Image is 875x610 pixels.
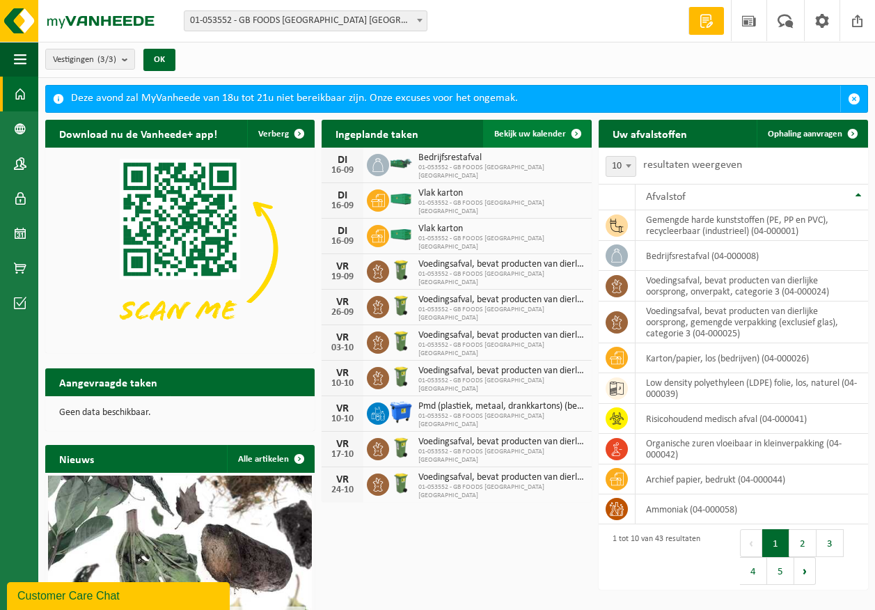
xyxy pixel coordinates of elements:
[389,400,413,424] img: WB-1100-HPE-BE-01
[329,403,356,414] div: VR
[643,159,742,171] label: resultaten weergeven
[45,148,315,350] img: Download de VHEPlus App
[483,120,590,148] a: Bekijk uw kalender
[418,448,584,464] span: 01-053552 - GB FOODS [GEOGRAPHIC_DATA] [GEOGRAPHIC_DATA]
[329,474,356,485] div: VR
[329,261,356,272] div: VR
[636,343,868,373] td: karton/papier, los (bedrijven) (04-000026)
[258,130,289,139] span: Verberg
[45,445,108,472] h2: Nieuws
[389,258,413,282] img: WB-0140-HPE-GN-50
[247,120,313,148] button: Verberg
[767,557,794,585] button: 5
[646,191,686,203] span: Afvalstof
[329,414,356,424] div: 10-10
[329,201,356,211] div: 16-09
[768,130,842,139] span: Ophaling aanvragen
[636,373,868,404] td: low density polyethyleen (LDPE) folie, los, naturel (04-000039)
[740,529,762,557] button: Previous
[53,49,116,70] span: Vestigingen
[606,156,636,177] span: 10
[599,120,701,147] h2: Uw afvalstoffen
[636,241,868,271] td: bedrijfsrestafval (04-000008)
[329,450,356,460] div: 17-10
[389,157,413,170] img: HK-XZ-20-GN-01
[329,439,356,450] div: VR
[45,368,171,396] h2: Aangevraagde taken
[418,235,584,251] span: 01-053552 - GB FOODS [GEOGRAPHIC_DATA] [GEOGRAPHIC_DATA]
[389,365,413,389] img: WB-0140-HPE-GN-50
[636,494,868,524] td: ammoniak (04-000058)
[636,302,868,343] td: voedingsafval, bevat producten van dierlijke oorsprong, gemengde verpakking (exclusief glas), cat...
[389,228,413,241] img: HK-XC-40-GN-00
[418,224,584,235] span: Vlak karton
[636,404,868,434] td: risicohoudend medisch afval (04-000041)
[418,437,584,448] span: Voedingsafval, bevat producten van dierlijke oorsprong, onverpakt, categorie 3
[184,10,427,31] span: 01-053552 - GB FOODS BELGIUM NV - PUURS-SINT-AMANDS
[418,188,584,199] span: Vlak karton
[636,434,868,464] td: organische zuren vloeibaar in kleinverpakking (04-000042)
[418,483,584,500] span: 01-053552 - GB FOODS [GEOGRAPHIC_DATA] [GEOGRAPHIC_DATA]
[606,528,700,586] div: 1 tot 10 van 43 resultaten
[329,308,356,318] div: 26-09
[389,193,413,205] img: HK-XC-40-GN-00
[418,259,584,270] span: Voedingsafval, bevat producten van dierlijke oorsprong, onverpakt, categorie 3
[418,472,584,483] span: Voedingsafval, bevat producten van dierlijke oorsprong, onverpakt, categorie 3
[817,529,844,557] button: 3
[418,270,584,287] span: 01-053552 - GB FOODS [GEOGRAPHIC_DATA] [GEOGRAPHIC_DATA]
[757,120,867,148] a: Ophaling aanvragen
[7,579,232,610] iframe: chat widget
[418,306,584,322] span: 01-053552 - GB FOODS [GEOGRAPHIC_DATA] [GEOGRAPHIC_DATA]
[389,471,413,495] img: WB-0140-HPE-GN-50
[606,157,636,176] span: 10
[227,445,313,473] a: Alle artikelen
[636,271,868,302] td: voedingsafval, bevat producten van dierlijke oorsprong, onverpakt, categorie 3 (04-000024)
[636,464,868,494] td: archief papier, bedrukt (04-000044)
[418,401,584,412] span: Pmd (plastiek, metaal, drankkartons) (bedrijven)
[762,529,789,557] button: 1
[329,332,356,343] div: VR
[418,295,584,306] span: Voedingsafval, bevat producten van dierlijke oorsprong, onverpakt, categorie 3
[329,343,356,353] div: 03-10
[97,55,116,64] count: (3/3)
[184,11,427,31] span: 01-053552 - GB FOODS BELGIUM NV - PUURS-SINT-AMANDS
[794,557,816,585] button: Next
[329,297,356,308] div: VR
[143,49,175,71] button: OK
[389,329,413,353] img: WB-0140-HPE-GN-50
[71,86,840,112] div: Deze avond zal MyVanheede van 18u tot 21u niet bereikbaar zijn. Onze excuses voor het ongemak.
[59,408,301,418] p: Geen data beschikbaar.
[418,366,584,377] span: Voedingsafval, bevat producten van dierlijke oorsprong, onverpakt, categorie 3
[740,557,767,585] button: 4
[389,294,413,318] img: WB-0140-HPE-GN-50
[389,436,413,460] img: WB-0140-HPE-GN-50
[329,379,356,389] div: 10-10
[329,226,356,237] div: DI
[418,152,584,164] span: Bedrijfsrestafval
[329,166,356,175] div: 16-09
[329,485,356,495] div: 24-10
[329,272,356,282] div: 19-09
[418,341,584,358] span: 01-053552 - GB FOODS [GEOGRAPHIC_DATA] [GEOGRAPHIC_DATA]
[322,120,432,147] h2: Ingeplande taken
[45,49,135,70] button: Vestigingen(3/3)
[45,120,231,147] h2: Download nu de Vanheede+ app!
[789,529,817,557] button: 2
[329,237,356,247] div: 16-09
[494,130,566,139] span: Bekijk uw kalender
[418,412,584,429] span: 01-053552 - GB FOODS [GEOGRAPHIC_DATA] [GEOGRAPHIC_DATA]
[418,330,584,341] span: Voedingsafval, bevat producten van dierlijke oorsprong, onverpakt, categorie 3
[636,210,868,241] td: gemengde harde kunststoffen (PE, PP en PVC), recycleerbaar (industrieel) (04-000001)
[418,377,584,393] span: 01-053552 - GB FOODS [GEOGRAPHIC_DATA] [GEOGRAPHIC_DATA]
[418,199,584,216] span: 01-053552 - GB FOODS [GEOGRAPHIC_DATA] [GEOGRAPHIC_DATA]
[329,155,356,166] div: DI
[418,164,584,180] span: 01-053552 - GB FOODS [GEOGRAPHIC_DATA] [GEOGRAPHIC_DATA]
[329,190,356,201] div: DI
[329,368,356,379] div: VR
